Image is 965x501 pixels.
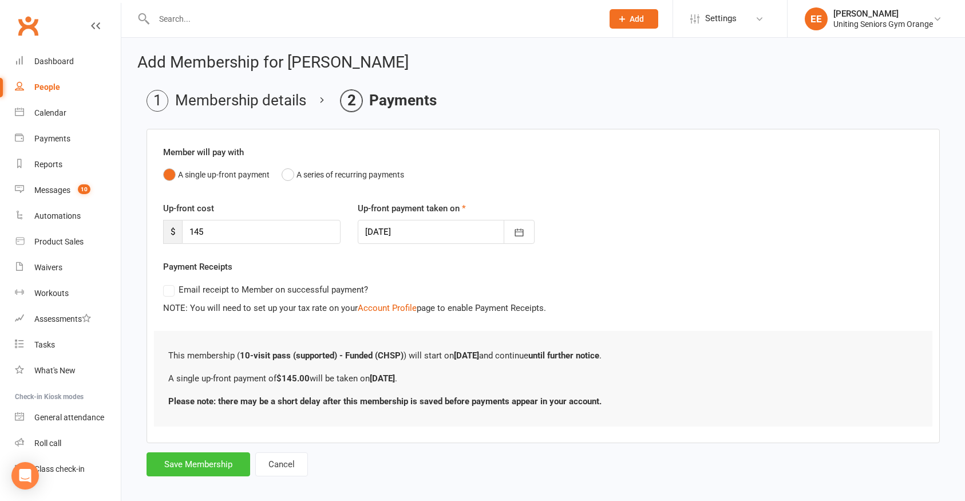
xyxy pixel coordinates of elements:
[15,332,121,358] a: Tasks
[34,211,81,220] div: Automations
[833,19,933,29] div: Uniting Seniors Gym Orange
[34,289,69,298] div: Workouts
[610,9,658,29] button: Add
[15,152,121,177] a: Reports
[15,49,121,74] a: Dashboard
[15,126,121,152] a: Payments
[163,145,244,159] label: Member will pay with
[34,237,84,246] div: Product Sales
[528,350,599,361] b: until further notice
[15,229,121,255] a: Product Sales
[168,349,918,362] p: This membership ( ) will start on and continue .
[15,74,121,100] a: People
[833,9,933,19] div: [PERSON_NAME]
[163,202,214,215] label: Up-front cost
[34,160,62,169] div: Reports
[15,203,121,229] a: Automations
[15,456,121,482] a: Class kiosk mode
[163,164,270,186] button: A single up-front payment
[705,6,737,31] span: Settings
[276,373,310,384] b: $145.00
[168,372,918,385] p: A single up-front payment of will be taken on .
[34,340,55,349] div: Tasks
[15,177,121,203] a: Messages 10
[34,314,91,324] div: Assessments
[805,7,828,30] div: EE
[370,373,395,384] b: [DATE]
[15,431,121,456] a: Roll call
[14,11,42,40] a: Clubworx
[137,54,949,72] h2: Add Membership for [PERSON_NAME]
[163,301,923,315] div: NOTE: You will need to set up your tax rate on your page to enable Payment Receipts.
[34,263,62,272] div: Waivers
[11,462,39,490] div: Open Intercom Messenger
[163,220,182,244] span: $
[78,184,90,194] span: 10
[34,366,76,375] div: What's New
[282,164,404,186] button: A series of recurring payments
[34,108,66,117] div: Calendar
[34,134,70,143] div: Payments
[358,202,466,215] label: Up-front payment taken on
[163,260,232,274] label: Payment Receipts
[34,439,61,448] div: Roll call
[34,464,85,474] div: Class check-in
[15,255,121,281] a: Waivers
[454,350,479,361] b: [DATE]
[15,281,121,306] a: Workouts
[34,82,60,92] div: People
[240,350,404,361] b: 10-visit pass (supported) - Funded (CHSP)
[15,405,121,431] a: General attendance kiosk mode
[151,11,595,27] input: Search...
[168,396,602,407] b: Please note: there may be a short delay after this membership is saved before payments appear in ...
[163,283,368,297] label: Email receipt to Member on successful payment?
[15,358,121,384] a: What's New
[34,57,74,66] div: Dashboard
[34,413,104,422] div: General attendance
[630,14,644,23] span: Add
[15,306,121,332] a: Assessments
[341,90,437,112] li: Payments
[358,303,417,313] a: Account Profile
[255,452,308,476] button: Cancel
[15,100,121,126] a: Calendar
[147,452,250,476] button: Save Membership
[147,90,306,112] li: Membership details
[34,186,70,195] div: Messages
